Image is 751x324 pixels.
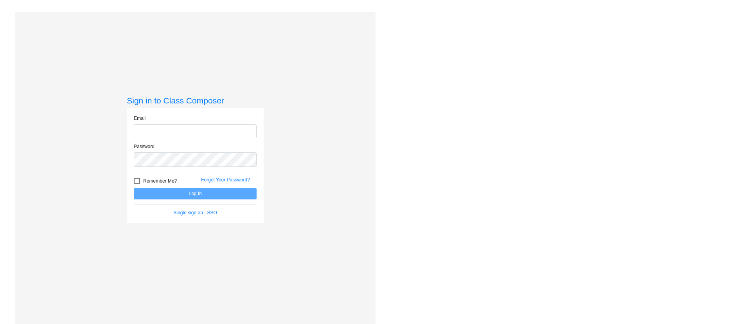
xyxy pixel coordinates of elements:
label: Email [134,115,146,122]
a: Single sign on - SSO [174,210,217,215]
button: Log In [134,188,257,199]
span: Remember Me? [143,176,177,186]
label: Password [134,143,155,150]
a: Forgot Your Password? [201,177,250,183]
h3: Sign in to Class Composer [127,96,264,105]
